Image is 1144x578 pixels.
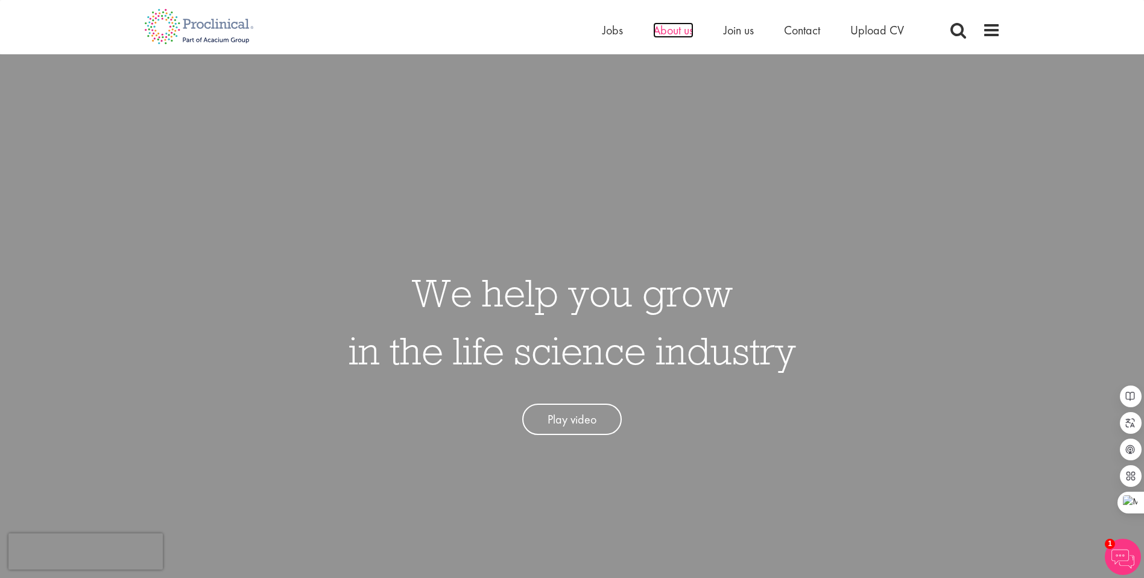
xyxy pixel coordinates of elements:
h1: We help you grow in the life science industry [349,264,796,380]
span: 1 [1105,539,1115,549]
a: Jobs [602,22,623,38]
a: Contact [784,22,820,38]
a: About us [653,22,694,38]
a: Join us [724,22,754,38]
a: Play video [522,404,622,436]
a: Upload CV [850,22,904,38]
img: Chatbot [1105,539,1141,575]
